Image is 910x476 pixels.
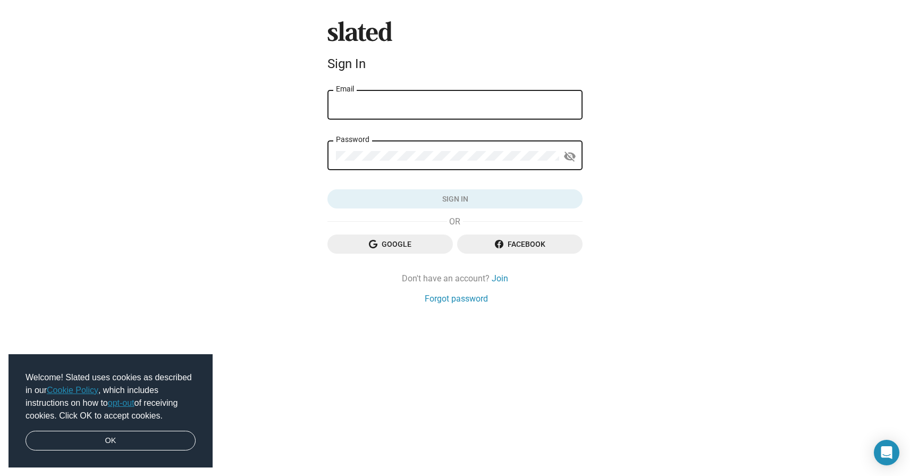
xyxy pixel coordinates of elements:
[26,371,196,422] span: Welcome! Slated uses cookies as described in our , which includes instructions on how to of recei...
[327,21,583,76] sl-branding: Sign In
[108,398,134,407] a: opt-out
[466,235,574,254] span: Facebook
[457,235,583,254] button: Facebook
[327,273,583,284] div: Don't have an account?
[47,386,98,395] a: Cookie Policy
[327,56,583,71] div: Sign In
[492,273,508,284] a: Join
[327,235,453,254] button: Google
[563,148,576,165] mat-icon: visibility_off
[425,293,488,304] a: Forgot password
[26,431,196,451] a: dismiss cookie message
[336,235,444,254] span: Google
[9,354,213,468] div: cookieconsent
[874,440,899,465] div: Open Intercom Messenger
[559,146,580,167] button: Show password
